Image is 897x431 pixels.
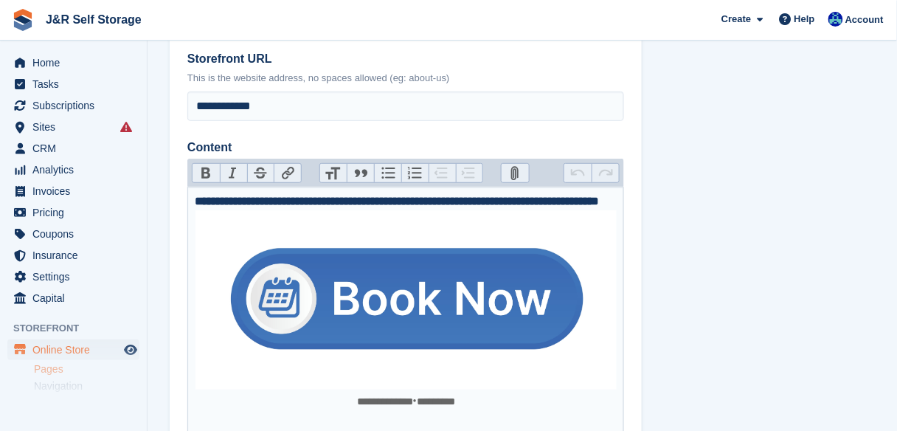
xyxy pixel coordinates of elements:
a: menu [7,288,139,308]
button: Increase Level [456,164,483,183]
a: menu [7,138,139,159]
span: Subscriptions [32,95,121,116]
button: Link [274,164,301,183]
a: menu [7,245,139,266]
a: menu [7,339,139,360]
span: Help [794,12,815,27]
button: Quote [347,164,374,183]
a: Navigation [34,379,139,393]
button: Undo [564,164,592,183]
a: menu [7,224,139,244]
span: Tasks [32,74,121,94]
label: Content [187,139,624,156]
a: Info Bar [34,396,139,410]
span: Home [32,52,121,73]
img: stora-icon-8386f47178a22dfd0bd8f6a31ec36ba5ce8667c1dd55bd0f319d3a0aa187defe.svg [12,9,34,31]
span: Analytics [32,159,121,180]
a: menu [7,74,139,94]
span: CRM [32,138,121,159]
span: Create [721,12,751,27]
a: menu [7,266,139,287]
button: Heading [320,164,347,183]
button: Italic [220,164,247,183]
span: Insurance [32,245,121,266]
label: Storefront URL [187,50,624,68]
button: Bold [193,164,220,183]
i: Smart entry sync failures have occurred [120,121,132,133]
span: Account [845,13,884,27]
span: Capital [32,288,121,308]
button: Strikethrough [247,164,274,183]
span: Settings [32,266,121,287]
button: Redo [592,164,619,183]
a: menu [7,159,139,180]
p: This is the website address, no spaces allowed (eg: about-us) [187,71,624,86]
a: menu [7,52,139,73]
span: Sites [32,117,121,137]
button: Attach Files [502,164,529,183]
a: menu [7,95,139,116]
a: menu [7,181,139,201]
a: Preview store [122,341,139,359]
button: Decrease Level [429,164,456,183]
a: menu [7,117,139,137]
span: Coupons [32,224,121,244]
a: menu [7,202,139,223]
a: J&R Self Storage [40,7,148,32]
a: Pages [34,362,139,376]
span: Storefront [13,321,147,336]
span: Invoices [32,181,121,201]
img: Steve Revell [828,12,843,27]
button: Numbers [401,164,429,183]
button: Bullets [374,164,401,183]
span: Pricing [32,202,121,223]
img: book%20now.png [195,210,617,390]
span: Online Store [32,339,121,360]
